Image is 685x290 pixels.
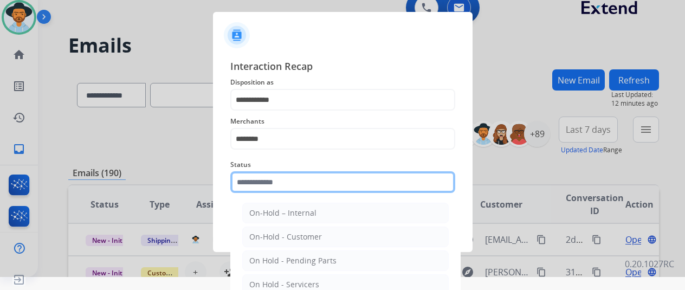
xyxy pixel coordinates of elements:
[230,158,455,171] span: Status
[249,279,319,290] div: On Hold - Servicers
[230,115,455,128] span: Merchants
[230,59,455,76] span: Interaction Recap
[625,257,674,270] p: 0.20.1027RC
[249,208,316,218] div: On-Hold – Internal
[249,231,322,242] div: On-Hold - Customer
[230,76,455,89] span: Disposition as
[224,22,250,48] img: contactIcon
[249,255,337,266] div: On Hold - Pending Parts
